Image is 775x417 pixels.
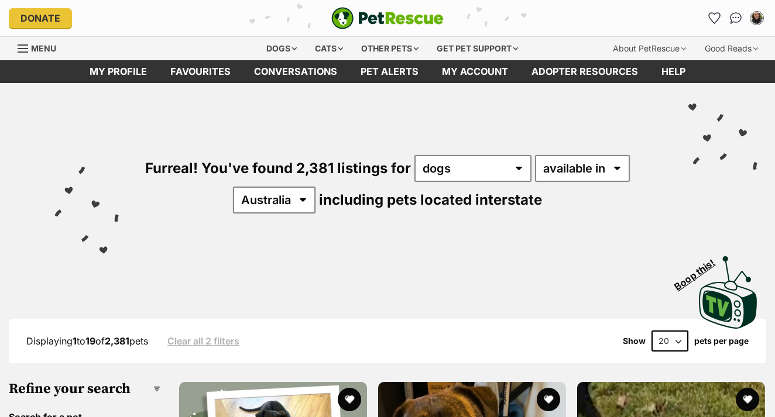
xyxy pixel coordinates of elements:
[18,37,64,58] a: Menu
[520,60,650,83] a: Adopter resources
[697,37,766,60] div: Good Reads
[726,9,745,27] a: Conversations
[85,335,95,347] strong: 19
[699,256,757,329] img: PetRescue TV logo
[307,37,351,60] div: Cats
[736,388,759,411] button: favourite
[705,9,766,27] ul: Account quick links
[242,60,349,83] a: conversations
[705,9,724,27] a: Favourites
[650,60,697,83] a: Help
[673,250,726,292] span: Boop this!
[331,7,444,29] a: PetRescue
[26,335,148,347] span: Displaying to of pets
[605,37,694,60] div: About PetRescue
[353,37,427,60] div: Other pets
[349,60,430,83] a: Pet alerts
[319,191,542,208] span: including pets located interstate
[338,388,361,411] button: favourite
[751,12,763,24] img: Brynn Taylor profile pic
[623,336,646,346] span: Show
[258,37,305,60] div: Dogs
[167,336,239,346] a: Clear all 2 filters
[747,9,766,27] button: My account
[78,60,159,83] a: My profile
[537,388,560,411] button: favourite
[699,246,757,331] a: Boop this!
[159,60,242,83] a: Favourites
[31,43,56,53] span: Menu
[105,335,129,347] strong: 2,381
[9,8,72,28] a: Donate
[9,381,160,397] h3: Refine your search
[430,60,520,83] a: My account
[694,336,749,346] label: pets per page
[145,160,411,177] span: Furreal! You've found 2,381 listings for
[73,335,77,347] strong: 1
[428,37,526,60] div: Get pet support
[331,7,444,29] img: logo-e224e6f780fb5917bec1dbf3a21bbac754714ae5b6737aabdf751b685950b380.svg
[730,12,742,24] img: chat-41dd97257d64d25036548639549fe6c8038ab92f7586957e7f3b1b290dea8141.svg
